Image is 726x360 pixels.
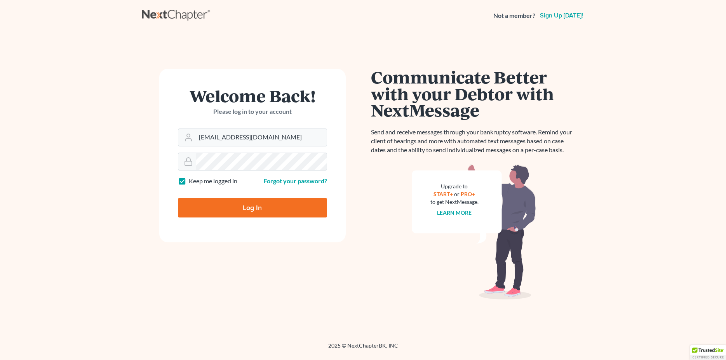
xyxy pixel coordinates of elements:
div: TrustedSite Certified [690,345,726,360]
input: Log In [178,198,327,217]
h1: Communicate Better with your Debtor with NextMessage [371,69,577,118]
a: Forgot your password? [264,177,327,184]
div: Upgrade to [430,183,479,190]
a: PRO+ [461,191,475,197]
a: START+ [434,191,453,197]
img: nextmessage_bg-59042aed3d76b12b5cd301f8e5b87938c9018125f34e5fa2b7a6b67550977c72.svg [412,164,536,300]
p: Please log in to your account [178,107,327,116]
p: Send and receive messages through your bankruptcy software. Remind your client of hearings and mo... [371,128,577,155]
a: Sign up [DATE]! [538,12,585,19]
label: Keep me logged in [189,177,237,186]
strong: Not a member? [493,11,535,20]
div: to get NextMessage. [430,198,479,206]
input: Email Address [196,129,327,146]
h1: Welcome Back! [178,87,327,104]
div: 2025 © NextChapterBK, INC [142,342,585,356]
span: or [454,191,460,197]
a: Learn more [437,209,472,216]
